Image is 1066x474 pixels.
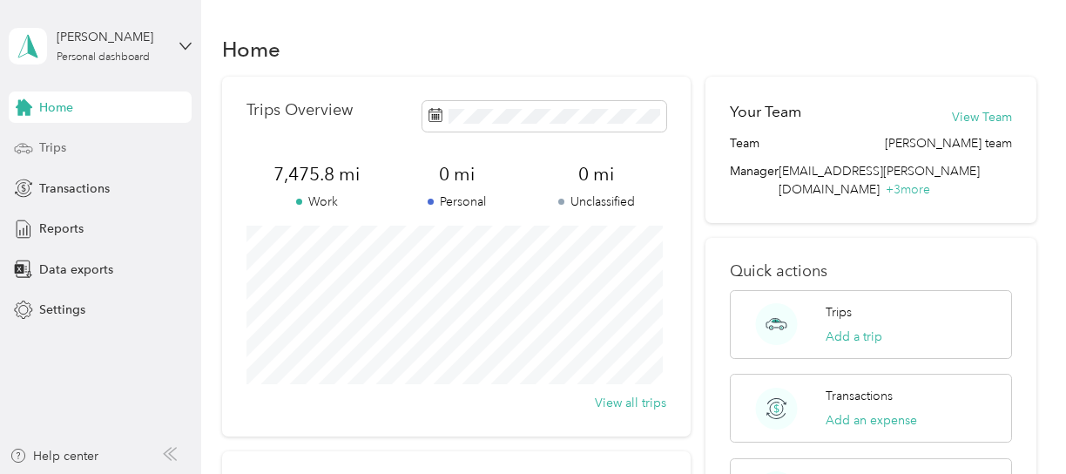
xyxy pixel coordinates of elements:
[730,262,1011,281] p: Quick actions
[595,394,666,412] button: View all trips
[730,134,759,152] span: Team
[526,162,666,186] span: 0 mi
[39,301,85,319] span: Settings
[246,101,353,119] p: Trips Overview
[730,162,779,199] span: Manager
[885,134,1012,152] span: [PERSON_NAME] team
[886,182,930,197] span: + 3 more
[39,139,66,157] span: Trips
[968,376,1066,474] iframe: Everlance-gr Chat Button Frame
[39,261,113,279] span: Data exports
[387,193,527,211] p: Personal
[826,387,893,405] p: Transactions
[39,220,84,238] span: Reports
[387,162,527,186] span: 0 mi
[826,303,852,322] p: Trips
[730,101,801,123] h2: Your Team
[826,328,882,346] button: Add a trip
[779,164,980,197] span: [EMAIL_ADDRESS][PERSON_NAME][DOMAIN_NAME]
[952,108,1012,126] button: View Team
[57,52,150,63] div: Personal dashboard
[39,179,110,198] span: Transactions
[39,98,73,117] span: Home
[10,447,98,465] button: Help center
[222,40,280,58] h1: Home
[826,411,917,430] button: Add an expense
[57,28,165,46] div: [PERSON_NAME]
[246,193,387,211] p: Work
[246,162,387,186] span: 7,475.8 mi
[526,193,666,211] p: Unclassified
